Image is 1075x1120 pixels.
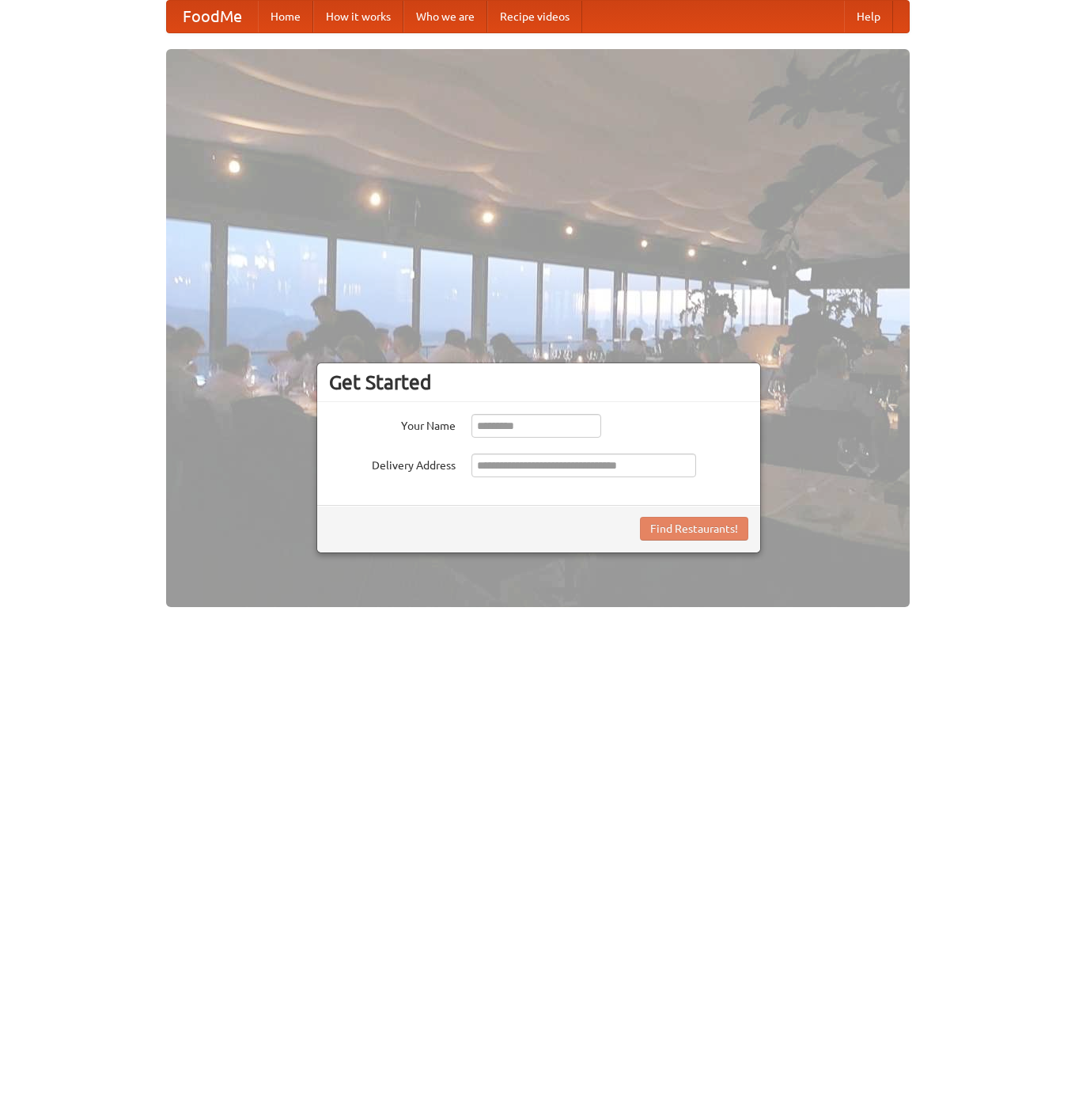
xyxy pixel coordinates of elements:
[329,370,748,394] h3: Get Started
[313,1,403,32] a: How it works
[258,1,313,32] a: Home
[487,1,582,32] a: Recipe videos
[167,1,258,32] a: FoodMe
[640,517,748,541] button: Find Restaurants!
[403,1,487,32] a: Who we are
[329,454,456,473] label: Delivery Address
[329,414,456,434] label: Your Name
[844,1,893,32] a: Help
